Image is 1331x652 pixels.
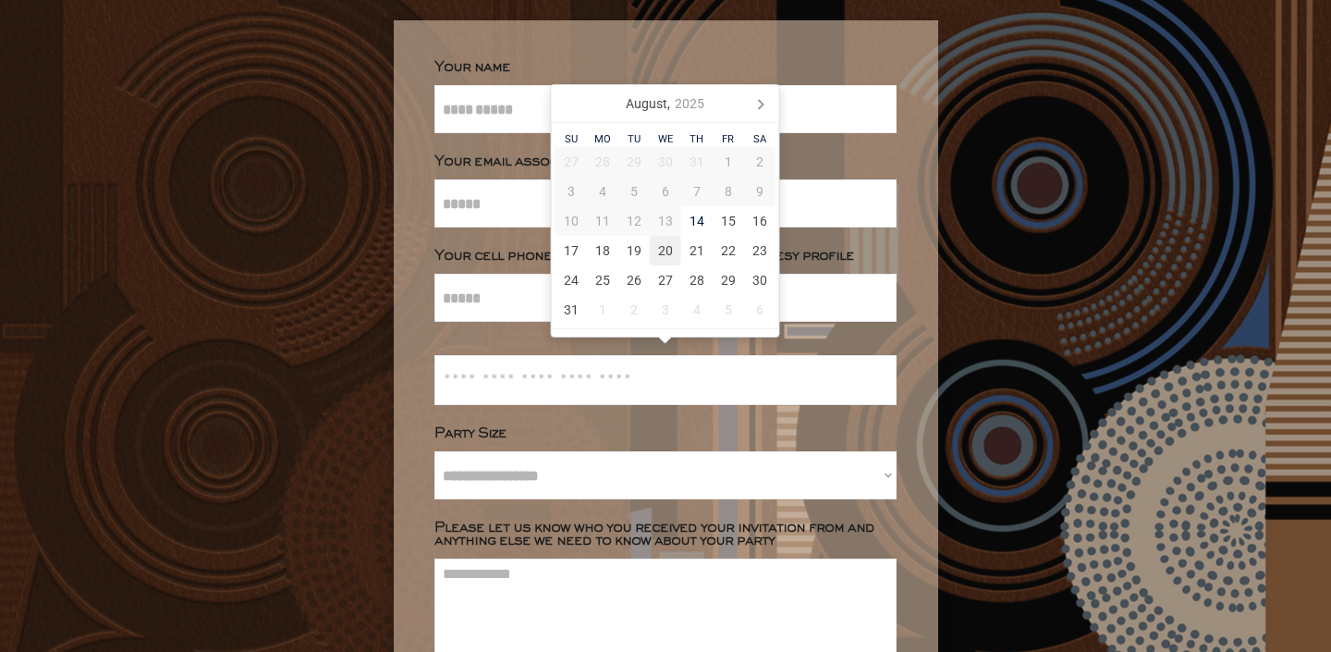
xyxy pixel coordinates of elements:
div: 31 [556,295,587,325]
div: 8 [713,177,744,206]
div: 27 [650,265,681,295]
div: 16 [744,206,775,236]
div: 12 [618,206,650,236]
div: Sa [744,134,775,144]
div: 1 [713,147,744,177]
div: 3 [556,177,587,206]
div: 5 [618,177,650,206]
div: 18 [587,236,618,265]
div: Su [556,134,587,144]
div: 22 [713,236,744,265]
div: 1 [587,295,618,325]
div: 30 [650,147,681,177]
div: 20 [650,236,681,265]
div: 24 [556,265,587,295]
div: 29 [618,147,650,177]
div: 15 [713,206,744,236]
div: 28 [681,265,713,295]
div: 28 [587,147,618,177]
div: 19 [618,236,650,265]
div: Please let us know who you received your invitation from and anything else we need to know about ... [434,522,897,547]
div: 11 [587,206,618,236]
div: Mo [587,134,618,144]
div: 7 [681,177,713,206]
div: 9 [744,177,775,206]
div: 14 [681,206,713,236]
div: 3 [650,295,681,325]
div: 2 [744,147,775,177]
div: Th [681,134,713,144]
div: 17 [556,236,587,265]
div: Party Size [434,427,897,440]
div: 29 [713,265,744,295]
div: 5 [713,295,744,325]
div: 6 [650,177,681,206]
div: 13 [650,206,681,236]
div: 30 [744,265,775,295]
div: 2 [618,295,650,325]
div: 23 [744,236,775,265]
div: Your email associated with your Resy Profile [434,155,897,168]
div: 21 [681,236,713,265]
div: Your name [434,61,897,74]
div: We [650,134,681,144]
div: Your cell phone number associated with your Resy profile [434,250,897,263]
div: 10 [556,206,587,236]
i: 2025 [675,97,704,110]
div: 4 [587,177,618,206]
div: 27 [556,147,587,177]
div: Fr [713,134,744,144]
div: 6 [744,295,775,325]
div: Tu [618,134,650,144]
div: 26 [618,265,650,295]
div: 4 [681,295,713,325]
div: 25 [587,265,618,295]
div: August, [618,89,711,118]
div: 31 [681,147,713,177]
